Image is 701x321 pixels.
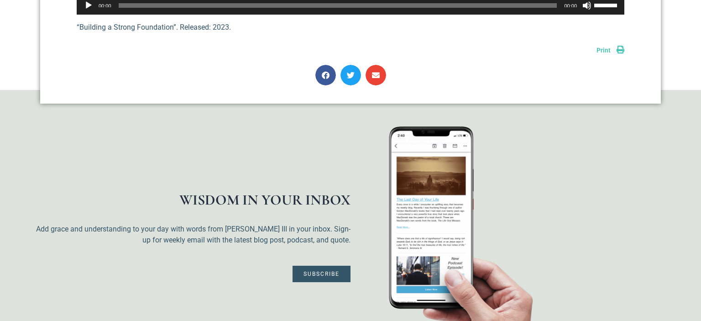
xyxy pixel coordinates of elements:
[293,266,350,282] a: Subscribe
[99,3,111,9] span: 00:00
[303,271,340,277] span: Subscribe
[84,1,93,10] button: Play
[340,65,361,85] div: Share on twitter
[36,224,350,246] p: Add grace and understanding to your day with words from [PERSON_NAME] III in your inbox. Sign-up ...
[596,47,624,54] a: Print
[596,47,611,54] span: Print
[564,3,577,9] span: 00:00
[582,1,591,10] button: Mute
[77,22,624,33] p: “Building a Strong Foundation”. Released: 2023.
[315,65,336,85] div: Share on facebook
[366,65,386,85] div: Share on email
[36,193,350,207] h1: WISDOM IN YOUR INBOX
